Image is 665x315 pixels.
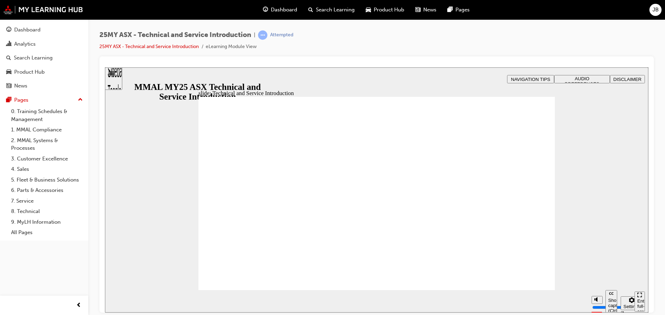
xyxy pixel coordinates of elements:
[442,3,475,17] a: pages-iconPages
[487,229,498,237] button: Mute (Ctrl+Alt+M)
[6,55,11,61] span: search-icon
[6,97,11,103] span: pages-icon
[99,44,199,49] a: 25MY ASX - Technical and Service Introduction
[8,175,86,185] a: 5. Fleet & Business Solutions
[508,9,537,15] span: DISCLAIMER
[406,9,445,15] span: NAVIGATION TIPS
[516,243,530,263] label: Zoom to fit
[206,43,257,51] li: eLearning Module View
[6,27,11,33] span: guage-icon
[3,52,86,64] a: Search Learning
[14,26,41,34] div: Dashboard
[6,83,11,89] span: news-icon
[518,237,535,242] div: Settings
[258,30,267,40] span: learningRecordVerb_ATTEMPT-icon
[78,95,83,104] span: up-icon
[649,4,662,16] button: JB
[360,3,410,17] a: car-iconProduct Hub
[483,223,526,245] div: misc controls
[423,6,436,14] span: News
[8,196,86,206] a: 7. Service
[8,164,86,175] a: 4. Sales
[503,230,509,246] div: Show captions (Ctrl+Alt+C)
[254,31,255,39] span: |
[415,6,420,14] span: news-icon
[99,31,251,39] span: 25MY ASX - Technical and Service Introduction
[3,24,86,36] a: Dashboard
[530,223,540,245] nav: slide navigation
[3,5,83,14] img: mmal
[3,94,86,106] button: Pages
[653,6,659,14] span: JB
[6,69,11,75] span: car-icon
[8,154,86,164] a: 3. Customer Excellence
[8,227,86,238] a: All Pages
[532,231,537,252] div: Enter full-screen (Ctrl+Alt+F)
[410,3,442,17] a: news-iconNews
[3,38,86,50] a: Analytics
[374,6,404,14] span: Product Hub
[14,54,53,62] div: Search Learning
[447,6,453,14] span: pages-icon
[14,40,36,48] div: Analytics
[8,217,86,228] a: 9. MyLH Information
[505,8,540,16] button: DISCLAIMER
[366,6,371,14] span: car-icon
[449,8,505,16] button: AUDIO PREFERENCES
[8,124,86,135] a: 1. MMAL Compliance
[270,32,293,38] div: Attempted
[316,6,355,14] span: Search Learning
[500,223,512,245] button: Show captions (Ctrl+Alt+C)
[14,96,28,104] div: Pages
[8,135,86,154] a: 2. MMAL Systems & Processes
[8,106,86,124] a: 0. Training Schedules & Management
[308,6,313,14] span: search-icon
[14,68,45,76] div: Product Hub
[14,82,27,90] div: News
[3,22,86,94] button: DashboardAnalyticsSearch LearningProduct HubNews
[257,3,303,17] a: guage-iconDashboard
[455,6,470,14] span: Pages
[530,224,540,244] button: Enter full-screen (Ctrl+Alt+F)
[8,206,86,217] a: 8. Technical
[487,237,532,243] input: volume
[8,185,86,196] a: 6. Parts & Accessories
[3,80,86,92] a: News
[303,3,360,17] a: search-iconSearch Learning
[402,8,449,16] button: NAVIGATION TIPS
[271,6,297,14] span: Dashboard
[3,66,86,78] a: Product Hub
[6,41,11,47] span: chart-icon
[263,6,268,14] span: guage-icon
[516,229,538,243] button: Settings
[76,301,81,310] span: prev-icon
[460,9,495,19] span: AUDIO PREFERENCES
